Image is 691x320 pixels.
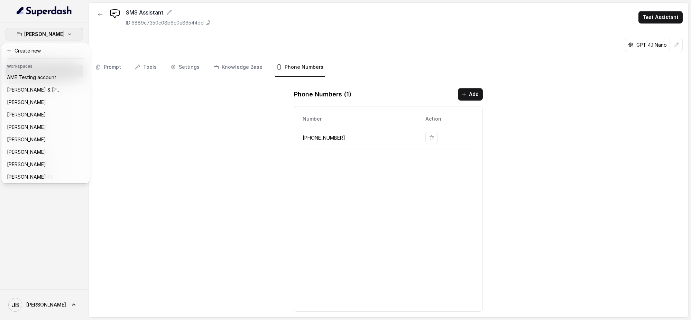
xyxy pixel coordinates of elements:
[7,160,46,169] p: [PERSON_NAME]
[24,30,65,38] p: [PERSON_NAME]
[7,73,56,82] p: AME Testing account
[7,86,62,94] p: [PERSON_NAME] & [PERSON_NAME]
[7,111,46,119] p: [PERSON_NAME]
[6,28,83,40] button: [PERSON_NAME]
[7,148,46,156] p: [PERSON_NAME]
[3,60,89,71] header: Workspaces
[1,43,90,183] div: [PERSON_NAME]
[7,135,46,144] p: [PERSON_NAME]
[7,98,46,106] p: [PERSON_NAME]
[3,45,89,57] button: Create new
[7,173,46,181] p: [PERSON_NAME]
[7,123,46,131] p: [PERSON_NAME]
